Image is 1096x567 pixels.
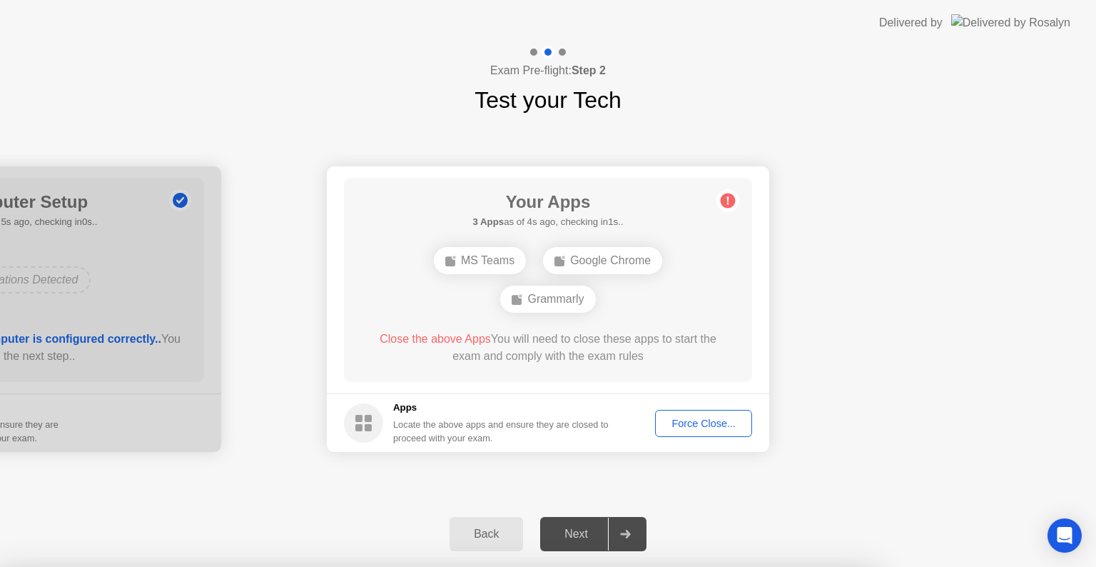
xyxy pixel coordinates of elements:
[434,247,526,274] div: MS Teams
[500,286,595,313] div: Grammarly
[660,418,747,429] div: Force Close...
[544,528,608,541] div: Next
[472,189,623,215] h1: Your Apps
[472,215,623,229] h5: as of 4s ago, checking in1s..
[490,62,606,79] h4: Exam Pre-flight:
[572,64,606,76] b: Step 2
[454,528,519,541] div: Back
[365,331,732,365] div: You will need to close these apps to start the exam and comply with the exam rules
[393,401,609,415] h5: Apps
[380,333,491,345] span: Close the above Apps
[475,83,621,117] h1: Test your Tech
[472,216,504,227] b: 3 Apps
[951,14,1070,31] img: Delivered by Rosalyn
[543,247,662,274] div: Google Chrome
[1047,518,1082,553] div: Open Intercom Messenger
[879,14,943,31] div: Delivered by
[393,418,609,445] div: Locate the above apps and ensure they are closed to proceed with your exam.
